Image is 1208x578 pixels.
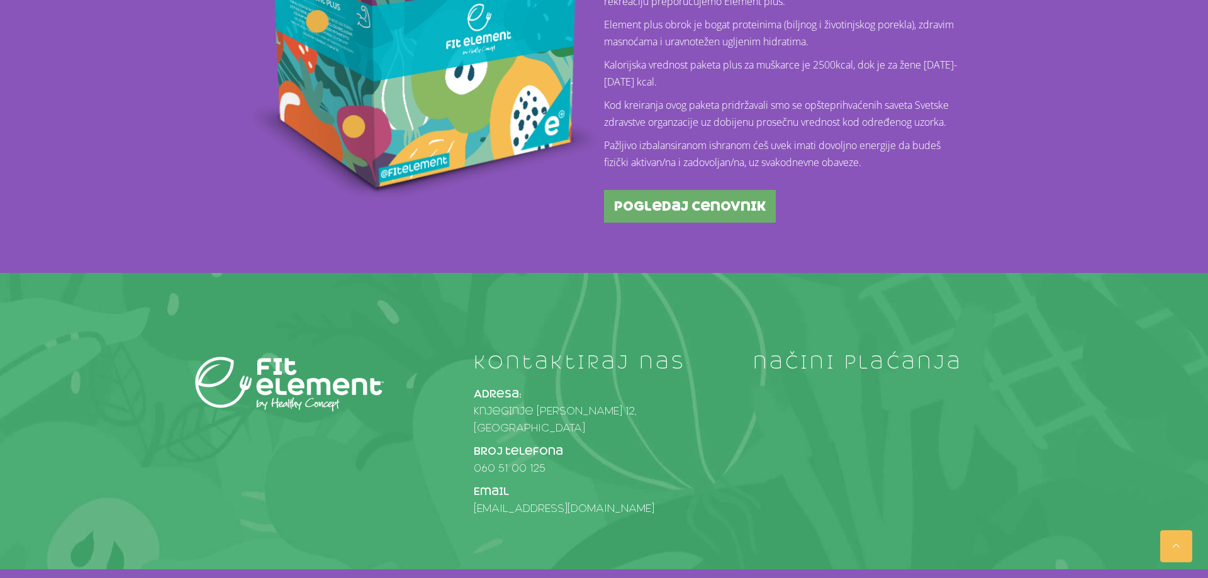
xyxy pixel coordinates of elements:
strong: Broj telefona [474,445,563,458]
h4: načini plaćanja [753,352,1013,372]
p: Element plus obrok je bogat proteinima (biljnog i životinjskog porekla), zdravim masnoćama i urav... [604,16,963,50]
p: Knjeginje [PERSON_NAME] 12, [GEOGRAPHIC_DATA] [474,386,734,436]
p: Kod kreiranja ovog paketa pridržavali smo se opšteprihvaćenih saveta Svetske zdravstve organzacij... [604,97,963,131]
a: [EMAIL_ADDRESS][DOMAIN_NAME] [474,502,654,515]
a: pogledaj cenovnik [604,190,776,223]
p: Pažljivo izbalansiranom ishranom ćeš uvek imati dovoljno energije da budeš fizički aktivan/na i z... [604,137,963,171]
h4: kontaktiraj nas [474,352,734,372]
p: Kalorijska vrednost paketa plus za muškarce je 2500kcal, dok je za žene [DATE]-[DATE] kcal. [604,57,963,91]
strong: Adresa: [474,387,522,401]
a: 060 51 00 125 [474,462,545,475]
strong: Email [474,485,509,498]
span: pogledaj cenovnik [614,200,766,213]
